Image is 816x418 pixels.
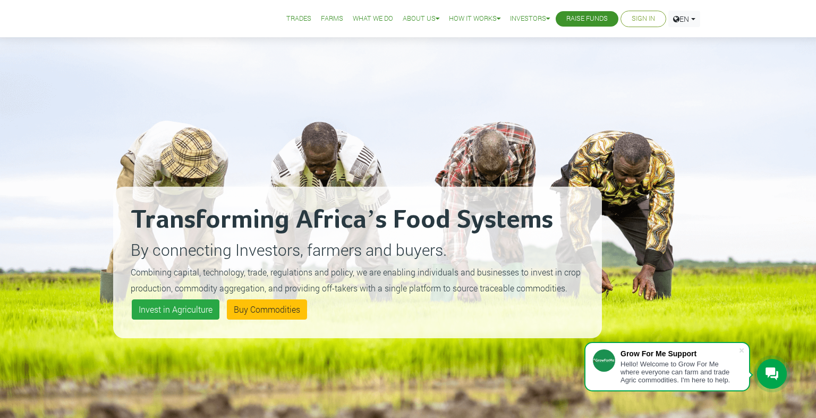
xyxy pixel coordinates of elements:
[353,13,393,24] a: What We Do
[131,266,581,294] small: Combining capital, technology, trade, regulations and policy, we are enabling individuals and bus...
[620,360,738,384] div: Hello! Welcome to Grow For Me where everyone can farm and trade Agric commodities. I'm here to help.
[632,13,655,24] a: Sign In
[668,11,700,27] a: EN
[227,299,307,320] a: Buy Commodities
[449,13,500,24] a: How it Works
[131,238,584,262] p: By connecting Investors, farmers and buyers.
[566,13,608,24] a: Raise Funds
[286,13,311,24] a: Trades
[510,13,550,24] a: Investors
[131,204,584,236] h2: Transforming Africa’s Food Systems
[620,349,738,358] div: Grow For Me Support
[132,299,219,320] a: Invest in Agriculture
[403,13,439,24] a: About Us
[321,13,343,24] a: Farms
